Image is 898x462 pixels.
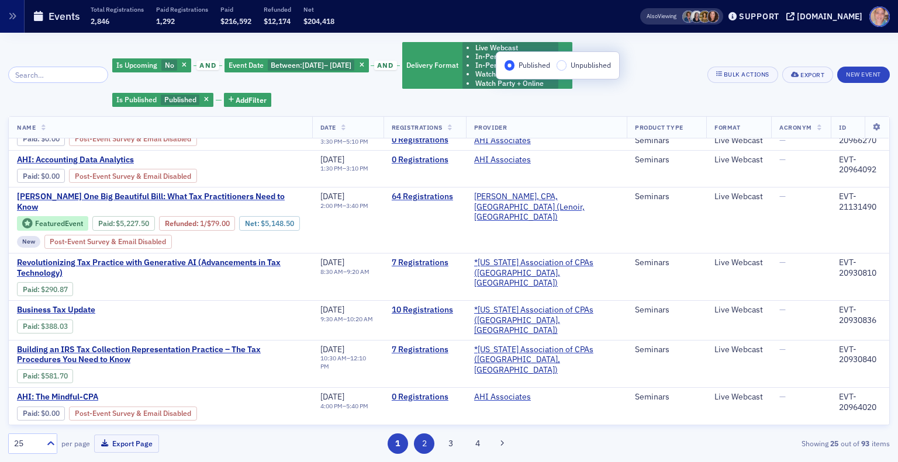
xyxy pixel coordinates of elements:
time: 10:20 AM [347,315,373,323]
span: Laura Swann [699,11,711,23]
div: Paid: 7 - $58170 [17,369,73,383]
time: 8:30 AM [320,268,343,276]
div: – [320,402,368,410]
button: 4 [467,433,488,454]
span: Net : [245,219,261,228]
p: Paid [220,5,251,13]
div: Paid: 0 - $0 [17,407,65,421]
a: Refunded [165,219,196,228]
time: 3:30 PM [320,137,343,145]
div: Paid: 0 - $0 [17,169,65,183]
li: In-Person + Live Stream [475,52,555,61]
button: AddFilter [224,93,272,107]
div: Live Webcast [714,192,763,202]
div: 25 [14,437,40,450]
span: *Maryland Association of CPAs (Timonium, MD) [474,258,619,289]
span: $0.00 [41,172,60,180]
span: *Maryland Association of CPAs (Timonium, MD) [474,305,619,336]
time: 12:10 PM [320,354,366,370]
input: Unpublished [557,60,567,71]
a: Paid [23,134,37,143]
time: 5:40 PM [346,402,368,410]
span: Natalie Antonakas [707,11,719,23]
div: Featured Event [17,216,88,231]
div: Live Webcast [714,305,763,315]
button: and [371,61,400,70]
div: Seminars [635,136,698,146]
div: Paid: 8 - $29087 [17,282,73,296]
div: Featured Event [35,220,83,227]
div: – [320,268,369,276]
div: [DOMAIN_NAME] [797,11,862,22]
div: Live Webcast [714,136,763,146]
input: Search… [8,67,108,83]
button: Export [782,67,833,83]
h1: Events [49,9,80,23]
span: — [779,391,786,402]
div: Seminars [635,345,698,355]
div: Support [739,11,779,22]
p: Total Registrations [91,5,144,13]
div: Seminars [635,155,698,165]
div: – [320,202,368,210]
span: Profile [869,6,890,27]
span: — [779,191,786,202]
span: $79.00 [207,219,230,228]
a: Paid [23,409,37,418]
div: Post-Event Survey [69,131,197,145]
time: 9:20 AM [347,268,369,276]
li: Watch Party [475,70,555,78]
div: Post-Event Survey [69,169,197,183]
span: $0.00 [41,409,60,418]
button: Export Page [94,435,159,453]
div: Published [112,93,213,107]
span: : [23,134,41,143]
span: Is Published [116,95,157,104]
span: — [779,257,786,268]
a: *[US_STATE] Association of CPAs ([GEOGRAPHIC_DATA], [GEOGRAPHIC_DATA]) [474,345,619,376]
div: EVT-21131490 [839,192,881,212]
div: Seminars [635,392,698,402]
span: [DATE] [302,60,324,70]
span: Published [519,60,550,70]
span: : [23,322,41,331]
span: and [196,61,219,70]
a: [PERSON_NAME], CPA, [GEOGRAPHIC_DATA] (Lenoir, [GEOGRAPHIC_DATA]) [474,192,619,223]
span: Published [164,95,196,104]
a: Business Tax Update [17,305,213,315]
span: AHI: The Mindful-CPA [17,392,213,402]
span: [DATE] [320,191,344,202]
span: Product Type [635,123,683,131]
div: – [320,315,373,323]
div: Net: $514850 [239,216,299,230]
a: AHI: Accounting Data Analytics [17,155,296,165]
a: [PERSON_NAME] One Big Beautiful Bill: What Tax Practitioners Need to Know [17,192,304,212]
div: – [320,165,368,172]
span: Revolutionizing Tax Practice with Generative AI (Advancements in Tax Technology) [17,258,304,278]
span: Unpublished [571,60,611,70]
label: per page [61,438,90,449]
a: Paid [98,219,113,228]
time: 5:10 PM [346,137,368,145]
li: Watch Party + Online [475,79,555,88]
span: Chris Dougherty [682,11,695,23]
a: 0 Registrations [392,392,458,402]
span: [DATE] [330,60,351,70]
div: EVT-20930836 [839,305,881,325]
span: $388.03 [41,322,68,331]
a: AHI: The Mindful-CPA [17,392,296,402]
div: Bulk Actions [724,71,769,78]
button: New Event [837,67,890,83]
span: $216,592 [220,16,251,26]
a: AHI Associates [474,155,531,165]
div: Seminars [635,192,698,202]
div: Live Webcast [714,258,763,268]
div: EVT-20964020 [839,392,881,412]
button: 1 [388,433,408,454]
span: Don Farmer’s One Big Beautiful Bill: What Tax Practitioners Need to Know [17,192,304,212]
a: 10 Registrations [392,305,458,315]
span: 1,292 [156,16,175,26]
div: Showing out of items [604,438,890,449]
span: Between : [271,60,302,70]
span: $12,174 [264,16,291,26]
